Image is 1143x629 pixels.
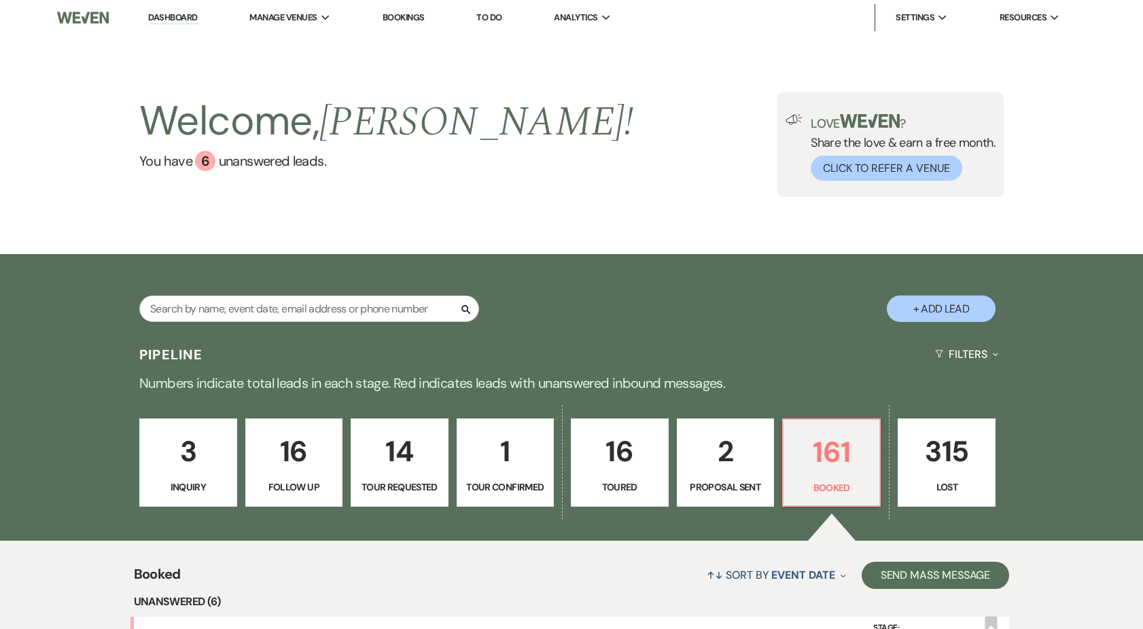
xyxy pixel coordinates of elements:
[811,114,996,130] p: Love ?
[359,429,439,474] p: 14
[254,429,334,474] p: 16
[148,429,228,474] p: 3
[383,12,425,23] a: Bookings
[580,480,659,495] p: Toured
[245,418,342,507] a: 16Follow Up
[782,418,881,507] a: 161Booked
[686,429,765,474] p: 2
[803,114,996,181] div: Share the love & earn a free month.
[707,568,723,582] span: ↑↓
[82,372,1061,394] p: Numbers indicate total leads in each stage. Red indicates leads with unanswered inbound messages.
[254,480,334,495] p: Follow Up
[249,11,317,24] span: Manage Venues
[139,92,633,151] h2: Welcome,
[701,557,851,593] button: Sort By Event Date
[134,593,1010,611] li: Unanswered (6)
[1000,11,1047,24] span: Resources
[139,345,203,364] h3: Pipeline
[139,295,479,322] input: Search by name, event date, email address or phone number
[786,114,803,125] img: loud-speaker-illustration.svg
[554,11,597,24] span: Analytics
[195,151,215,171] div: 6
[476,12,502,23] a: To Do
[907,429,986,474] p: 315
[811,156,962,181] button: Click to Refer a Venue
[351,418,448,507] a: 14Tour Requested
[319,91,633,154] span: [PERSON_NAME] !
[896,11,934,24] span: Settings
[57,3,109,32] img: Weven Logo
[457,418,554,507] a: 1Tour Confirmed
[139,151,633,171] a: You have 6 unanswered leads.
[887,295,996,322] button: + Add Lead
[148,12,197,24] a: Dashboard
[139,418,236,507] a: 3Inquiry
[792,480,871,495] p: Booked
[930,336,1004,372] button: Filters
[465,480,545,495] p: Tour Confirmed
[771,568,834,582] span: Event Date
[580,429,659,474] p: 16
[677,418,774,507] a: 2Proposal Sent
[686,480,765,495] p: Proposal Sent
[571,418,668,507] a: 16Toured
[898,418,995,507] a: 315Lost
[465,429,545,474] p: 1
[359,480,439,495] p: Tour Requested
[840,114,900,128] img: weven-logo-green.svg
[792,429,871,475] p: 161
[862,562,1010,589] button: Send Mass Message
[134,564,181,593] span: Booked
[148,480,228,495] p: Inquiry
[907,480,986,495] p: Lost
